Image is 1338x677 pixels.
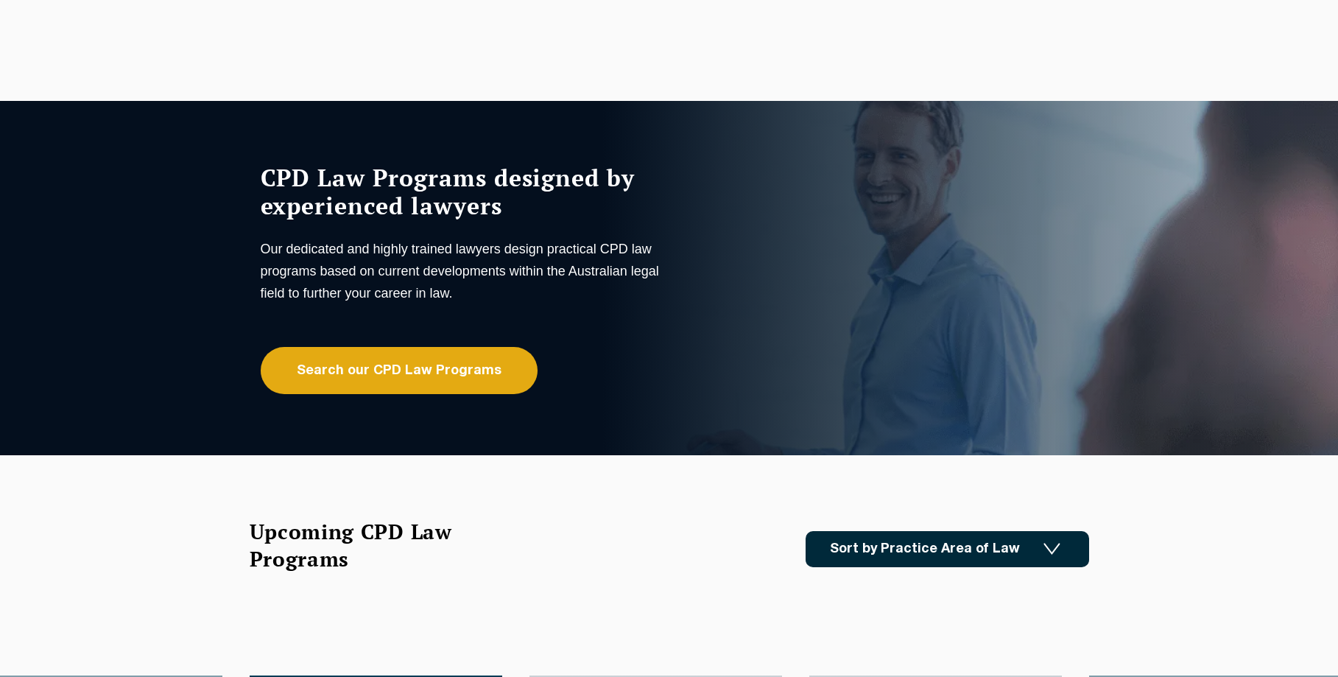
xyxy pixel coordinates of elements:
[261,347,538,394] a: Search our CPD Law Programs
[806,531,1089,567] a: Sort by Practice Area of Law
[1043,543,1060,555] img: Icon
[250,518,489,572] h2: Upcoming CPD Law Programs
[261,164,666,220] h1: CPD Law Programs designed by experienced lawyers
[261,238,666,304] p: Our dedicated and highly trained lawyers design practical CPD law programs based on current devel...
